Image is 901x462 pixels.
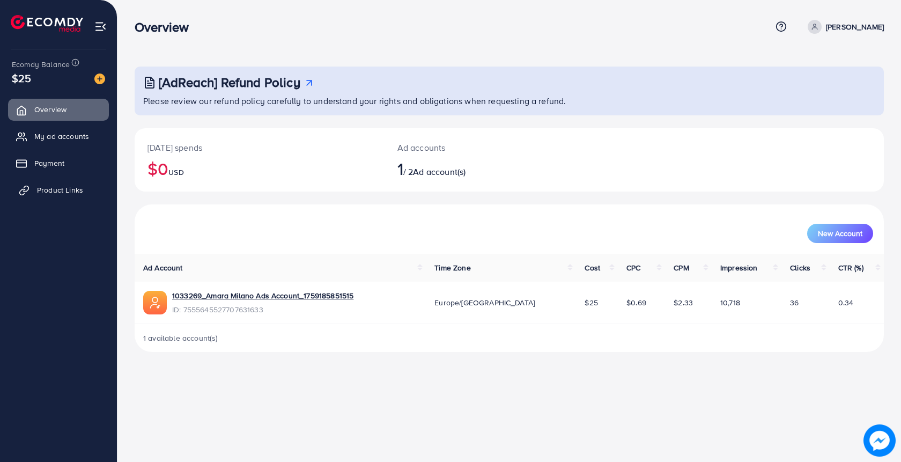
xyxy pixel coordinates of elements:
[143,94,877,107] p: Please review our refund policy carefully to understand your rights and obligations when requesti...
[94,74,105,84] img: image
[585,297,597,308] span: $25
[807,224,873,243] button: New Account
[11,15,83,32] img: logo
[8,99,109,120] a: Overview
[826,20,884,33] p: [PERSON_NAME]
[413,166,466,178] span: Ad account(s)
[803,20,884,34] a: [PERSON_NAME]
[94,20,107,33] img: menu
[147,158,372,179] h2: $0
[397,141,559,154] p: Ad accounts
[37,185,83,195] span: Product Links
[434,262,470,273] span: Time Zone
[8,126,109,147] a: My ad accounts
[8,179,109,201] a: Product Links
[863,424,896,457] img: image
[626,262,640,273] span: CPC
[143,291,167,314] img: ic-ads-acc.e4c84228.svg
[838,262,863,273] span: CTR (%)
[397,158,559,179] h2: / 2
[626,297,646,308] span: $0.69
[12,70,31,86] span: $25
[397,156,403,181] span: 1
[172,290,353,301] a: 1033269_Amara Milano Ads Account_1759185851515
[585,262,600,273] span: Cost
[143,333,218,343] span: 1 available account(s)
[674,262,689,273] span: CPM
[168,167,183,178] span: USD
[172,304,353,315] span: ID: 7555645527707631633
[143,262,183,273] span: Ad Account
[674,297,693,308] span: $2.33
[159,75,300,90] h3: [AdReach] Refund Policy
[8,152,109,174] a: Payment
[34,131,89,142] span: My ad accounts
[818,230,862,237] span: New Account
[434,297,535,308] span: Europe/[GEOGRAPHIC_DATA]
[147,141,372,154] p: [DATE] spends
[34,158,64,168] span: Payment
[790,262,810,273] span: Clicks
[34,104,67,115] span: Overview
[135,19,197,35] h3: Overview
[12,59,70,70] span: Ecomdy Balance
[838,297,854,308] span: 0.34
[790,297,799,308] span: 36
[720,262,758,273] span: Impression
[720,297,740,308] span: 10,718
